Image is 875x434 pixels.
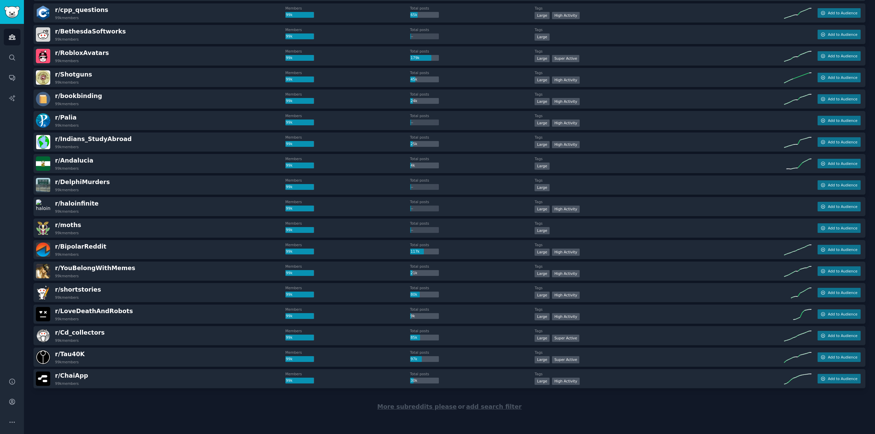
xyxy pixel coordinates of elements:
span: r/ moths [55,222,81,228]
button: Add to Audience [818,331,861,340]
div: Large [535,249,550,256]
div: Large [535,184,550,191]
span: Add to Audience [828,204,857,209]
div: 99k members [55,360,79,364]
div: High Activity [552,98,580,105]
dt: Tags [535,156,784,161]
dt: Members [285,221,410,226]
div: High Activity [552,249,580,256]
div: Super Active [552,356,580,363]
span: r/ BipolarReddit [55,243,106,250]
span: r/ Cd_collectors [55,329,105,336]
div: 99k [285,270,314,276]
dt: Members [285,156,410,161]
span: r/ Indians_StudyAbroad [55,136,132,142]
span: r/ YouBelongWithMemes [55,265,135,271]
button: Add to Audience [818,30,861,39]
dt: Tags [535,328,784,333]
img: Cd_collectors [36,328,50,343]
dt: Tags [535,372,784,376]
div: Large [535,292,550,299]
div: 21k [410,270,439,276]
img: YouBelongWithMemes [36,264,50,278]
dt: Total posts [410,178,535,183]
div: 99k members [55,101,79,106]
span: r/ shortstories [55,286,101,293]
div: 99k [285,335,314,341]
dt: Tags [535,264,784,269]
span: Add to Audience [828,11,857,15]
span: r/ RobloxAvatars [55,50,109,56]
div: High Activity [552,378,580,385]
button: Add to Audience [818,288,861,297]
div: High Activity [552,76,580,84]
div: High Activity [552,141,580,148]
div: 99k members [55,230,79,235]
button: Add to Audience [818,137,861,147]
button: Add to Audience [818,223,861,233]
div: High Activity [552,270,580,277]
div: 65k [410,12,439,18]
dt: Tags [535,92,784,97]
dt: Total posts [410,156,535,161]
dt: Members [285,372,410,376]
span: r/ Palia [55,114,77,121]
dt: Members [285,285,410,290]
dt: Members [285,135,410,140]
div: 99k [285,98,314,104]
div: 99k members [55,252,79,257]
button: Add to Audience [818,352,861,362]
span: r/ Tau40K [55,351,85,358]
div: 99k members [55,80,79,85]
button: Add to Audience [818,94,861,104]
div: Large [535,55,550,62]
div: 99k [285,33,314,40]
div: 30k [410,378,439,384]
dt: Members [285,328,410,333]
dt: Members [285,6,410,11]
span: r/ cpp_questions [55,6,108,13]
div: Super Active [552,55,580,62]
dt: Tags [535,27,784,32]
img: DelphiMurders [36,178,50,192]
img: shortstories [36,285,50,300]
dt: Members [285,350,410,355]
button: Add to Audience [818,51,861,61]
div: Large [535,206,550,213]
div: Large [535,313,550,320]
div: High Activity [552,120,580,127]
span: More subreddits please [377,403,457,410]
button: Add to Audience [818,8,861,18]
img: GummySearch logo [4,6,20,18]
div: 99k members [55,15,79,20]
div: 99k [285,227,314,233]
dt: Tags [535,307,784,312]
div: 80k [410,292,439,298]
img: BipolarReddit [36,242,50,257]
button: Add to Audience [818,309,861,319]
div: 99k members [55,381,79,386]
div: 99k [285,55,314,61]
dt: Tags [535,70,784,75]
div: 99k [285,163,314,169]
div: 99k members [55,144,79,149]
div: 85k [410,335,439,341]
div: 99k [285,12,314,18]
div: High Activity [552,12,580,19]
img: bookbinding [36,92,50,106]
div: 45k [410,76,439,83]
img: LoveDeathAndRobots [36,307,50,321]
div: Large [535,163,550,170]
span: Add to Audience [828,269,857,274]
button: Add to Audience [818,374,861,383]
button: Add to Audience [818,73,861,82]
span: r/ bookbinding [55,93,102,99]
dt: Total posts [410,307,535,312]
dt: Members [285,307,410,312]
div: High Activity [552,292,580,299]
dt: Total posts [410,92,535,97]
img: BethesdaSoftworks [36,27,50,42]
span: Add to Audience [828,333,857,338]
img: Palia [36,113,50,128]
dt: Total posts [410,328,535,333]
